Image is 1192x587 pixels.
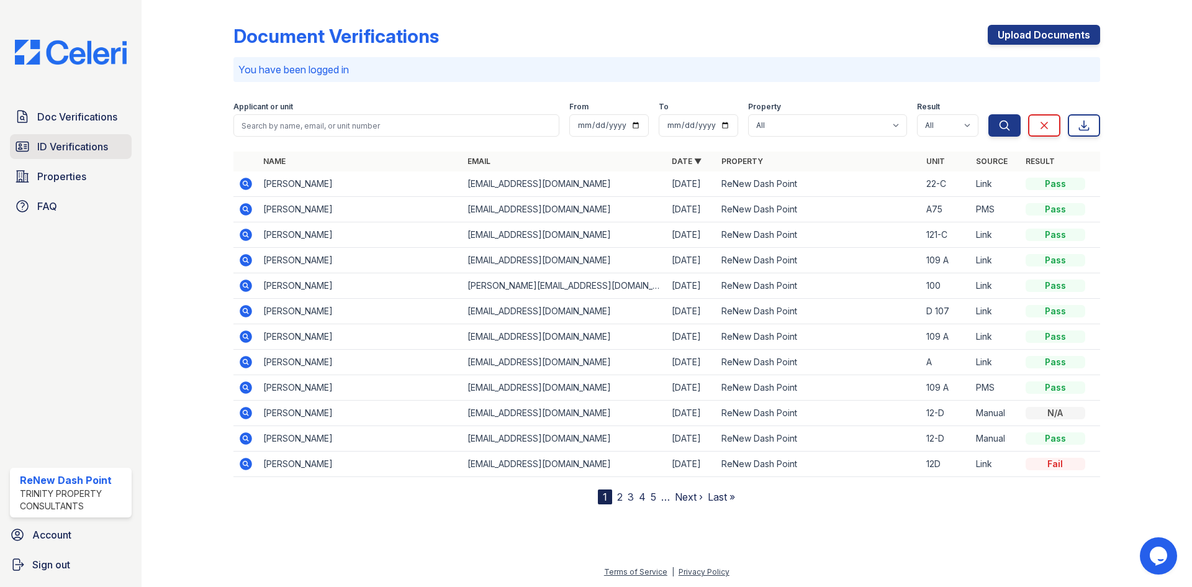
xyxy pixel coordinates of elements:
a: FAQ [10,194,132,219]
div: ReNew Dash Point [20,473,127,488]
a: 3 [628,491,634,503]
label: Result [917,102,940,112]
td: Link [971,350,1021,375]
td: [PERSON_NAME] [258,248,463,273]
td: Link [971,324,1021,350]
td: A [921,350,971,375]
td: ReNew Dash Point [716,350,921,375]
div: Pass [1026,229,1085,241]
label: Property [748,102,781,112]
label: To [659,102,669,112]
a: Doc Verifications [10,104,132,129]
a: Result [1026,157,1055,166]
a: 5 [651,491,656,503]
td: [PERSON_NAME] [258,401,463,426]
div: Pass [1026,356,1085,368]
label: Applicant or unit [233,102,293,112]
label: From [569,102,589,112]
td: ReNew Dash Point [716,401,921,426]
td: 22-C [921,171,971,197]
td: [DATE] [667,171,716,197]
a: Sign out [5,552,137,577]
td: [DATE] [667,426,716,452]
a: Privacy Policy [679,567,729,576]
span: FAQ [37,199,57,214]
a: Source [976,157,1008,166]
td: [DATE] [667,222,716,248]
td: 12-D [921,401,971,426]
td: ReNew Dash Point [716,324,921,350]
a: Unit [926,157,945,166]
td: [EMAIL_ADDRESS][DOMAIN_NAME] [463,324,667,350]
td: A75 [921,197,971,222]
td: PMS [971,197,1021,222]
td: [PERSON_NAME] [258,452,463,477]
div: Pass [1026,254,1085,266]
td: Link [971,452,1021,477]
a: Next › [675,491,703,503]
span: ID Verifications [37,139,108,154]
td: ReNew Dash Point [716,273,921,299]
td: [DATE] [667,350,716,375]
td: 121-C [921,222,971,248]
td: [EMAIL_ADDRESS][DOMAIN_NAME] [463,401,667,426]
a: Terms of Service [604,567,667,576]
td: [PERSON_NAME][EMAIL_ADDRESS][DOMAIN_NAME] [463,273,667,299]
div: 1 [598,489,612,504]
td: 12-D [921,426,971,452]
td: Manual [971,401,1021,426]
td: ReNew Dash Point [716,426,921,452]
td: D 107 [921,299,971,324]
a: 4 [639,491,646,503]
a: Account [5,522,137,547]
div: Document Verifications [233,25,439,47]
a: ID Verifications [10,134,132,159]
td: [EMAIL_ADDRESS][DOMAIN_NAME] [463,197,667,222]
td: PMS [971,375,1021,401]
td: 109 A [921,324,971,350]
a: Name [263,157,286,166]
div: Pass [1026,280,1085,292]
td: [PERSON_NAME] [258,222,463,248]
span: Properties [37,169,86,184]
div: Pass [1026,178,1085,190]
a: Date ▼ [672,157,702,166]
div: Pass [1026,381,1085,394]
td: [DATE] [667,197,716,222]
td: ReNew Dash Point [716,299,921,324]
a: Email [467,157,490,166]
td: ReNew Dash Point [716,452,921,477]
td: [DATE] [667,248,716,273]
div: Pass [1026,203,1085,216]
td: [DATE] [667,375,716,401]
a: Properties [10,164,132,189]
div: | [672,567,674,576]
td: Link [971,273,1021,299]
td: ReNew Dash Point [716,248,921,273]
td: [PERSON_NAME] [258,273,463,299]
td: ReNew Dash Point [716,375,921,401]
td: [EMAIL_ADDRESS][DOMAIN_NAME] [463,171,667,197]
td: Link [971,248,1021,273]
input: Search by name, email, or unit number [233,114,559,137]
a: Property [721,157,763,166]
div: Pass [1026,305,1085,317]
td: 12D [921,452,971,477]
td: [PERSON_NAME] [258,324,463,350]
p: You have been logged in [238,62,1095,77]
td: ReNew Dash Point [716,171,921,197]
td: [EMAIL_ADDRESS][DOMAIN_NAME] [463,375,667,401]
td: [PERSON_NAME] [258,171,463,197]
span: Sign out [32,557,70,572]
td: ReNew Dash Point [716,222,921,248]
td: 100 [921,273,971,299]
span: Account [32,527,71,542]
span: Doc Verifications [37,109,117,124]
a: Last » [708,491,735,503]
td: [DATE] [667,452,716,477]
div: N/A [1026,407,1085,419]
div: Fail [1026,458,1085,470]
td: [PERSON_NAME] [258,350,463,375]
div: Pass [1026,432,1085,445]
td: ReNew Dash Point [716,197,921,222]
